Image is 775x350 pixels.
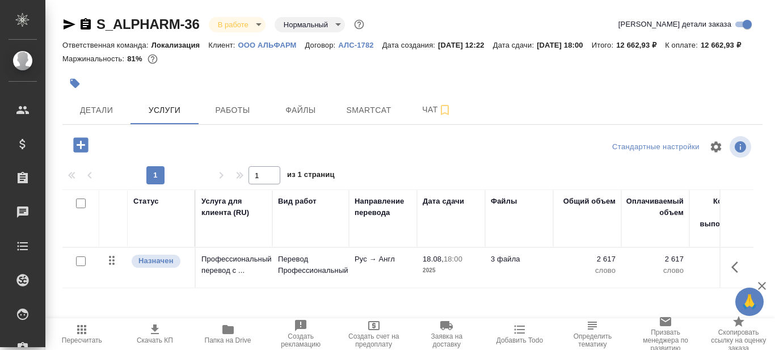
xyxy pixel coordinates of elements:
button: Папка на Drive [191,318,264,350]
button: Скопировать ссылку на оценку заказа [702,318,775,350]
p: Итого: [592,41,616,49]
p: 12 662,93 ₽ [701,41,749,49]
p: Рус → Англ [355,254,411,265]
p: слово [559,265,616,276]
p: [DATE] 12:22 [438,41,493,49]
span: Файлы [273,103,328,117]
button: Скачать КП [119,318,192,350]
span: Определить тематику [563,332,622,348]
div: Оплачиваемый объем [626,196,684,218]
button: Призвать менеджера по развитию [629,318,702,350]
p: 250 [695,254,752,265]
span: Создать счет на предоплату [344,332,403,348]
p: 2025 [423,265,479,276]
p: К оплате: [665,41,701,49]
p: Договор: [305,41,339,49]
span: Посмотреть информацию [730,136,753,158]
p: Профессиональный перевод с ... [201,254,267,276]
button: Определить тематику [556,318,629,350]
span: Детали [69,103,124,117]
div: Дата сдачи [423,196,464,207]
span: Заявка на доставку [417,332,477,348]
span: Папка на Drive [205,336,251,344]
button: Скопировать ссылку для ЯМессенджера [62,18,76,31]
span: Добавить Todo [496,336,543,344]
div: В работе [275,17,345,32]
p: Дата сдачи: [493,41,537,49]
p: 12 662,93 ₽ [616,41,665,49]
p: 2 617 [627,254,684,265]
p: Дата создания: [382,41,438,49]
div: Статус [133,196,159,207]
div: Файлы [491,196,517,207]
button: Заявка на доставку [410,318,483,350]
a: S_ALPHARM-36 [96,16,200,32]
button: 2019.90 RUB; [145,52,160,66]
p: Маржинальность: [62,54,127,63]
div: Кол-во ед. изм., выполняемое в час [695,196,752,241]
p: [DATE] 18:00 [537,41,592,49]
span: Smartcat [342,103,396,117]
button: Добавить услугу [65,133,96,157]
p: 18.08, [423,255,444,263]
span: Услуги [137,103,192,117]
div: split button [609,138,702,156]
div: Вид работ [278,196,317,207]
div: В работе [209,17,266,32]
p: 3 файла [491,254,547,265]
p: 18:00 [444,255,462,263]
span: [PERSON_NAME] детали заказа [618,19,731,30]
p: Клиент: [208,41,238,49]
span: Скачать КП [137,336,173,344]
button: Создать счет на предоплату [337,318,410,350]
button: 🙏 [735,288,764,316]
button: Пересчитать [45,318,119,350]
p: Перевод Профессиональный [278,254,343,276]
button: Создать рекламацию [264,318,338,350]
svg: Подписаться [438,103,452,117]
div: Услуга для клиента (RU) [201,196,267,218]
p: Ответственная команда: [62,41,151,49]
p: ООО АЛЬФАРМ [238,41,305,49]
p: Назначен [138,255,174,267]
a: ООО АЛЬФАРМ [238,40,305,49]
button: Добавить тэг [62,71,87,96]
p: слово [627,265,684,276]
button: Доп статусы указывают на важность/срочность заказа [352,17,367,32]
button: Показать кнопки [725,254,752,281]
p: Локализация [151,41,209,49]
span: Создать рекламацию [271,332,331,348]
p: 81% [127,54,145,63]
div: Общий объем [563,196,616,207]
p: слово [695,265,752,276]
button: Скопировать ссылку [79,18,92,31]
span: Чат [410,103,464,117]
p: АЛС-1782 [338,41,382,49]
button: В работе [214,20,252,29]
div: Направление перевода [355,196,411,218]
span: из 1 страниц [287,168,335,184]
p: 2 617 [559,254,616,265]
span: 🙏 [740,290,759,314]
button: Нормальный [280,20,331,29]
button: Добавить Todo [483,318,557,350]
span: Настроить таблицу [702,133,730,161]
span: Пересчитать [62,336,102,344]
span: Работы [205,103,260,117]
a: АЛС-1782 [338,40,382,49]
